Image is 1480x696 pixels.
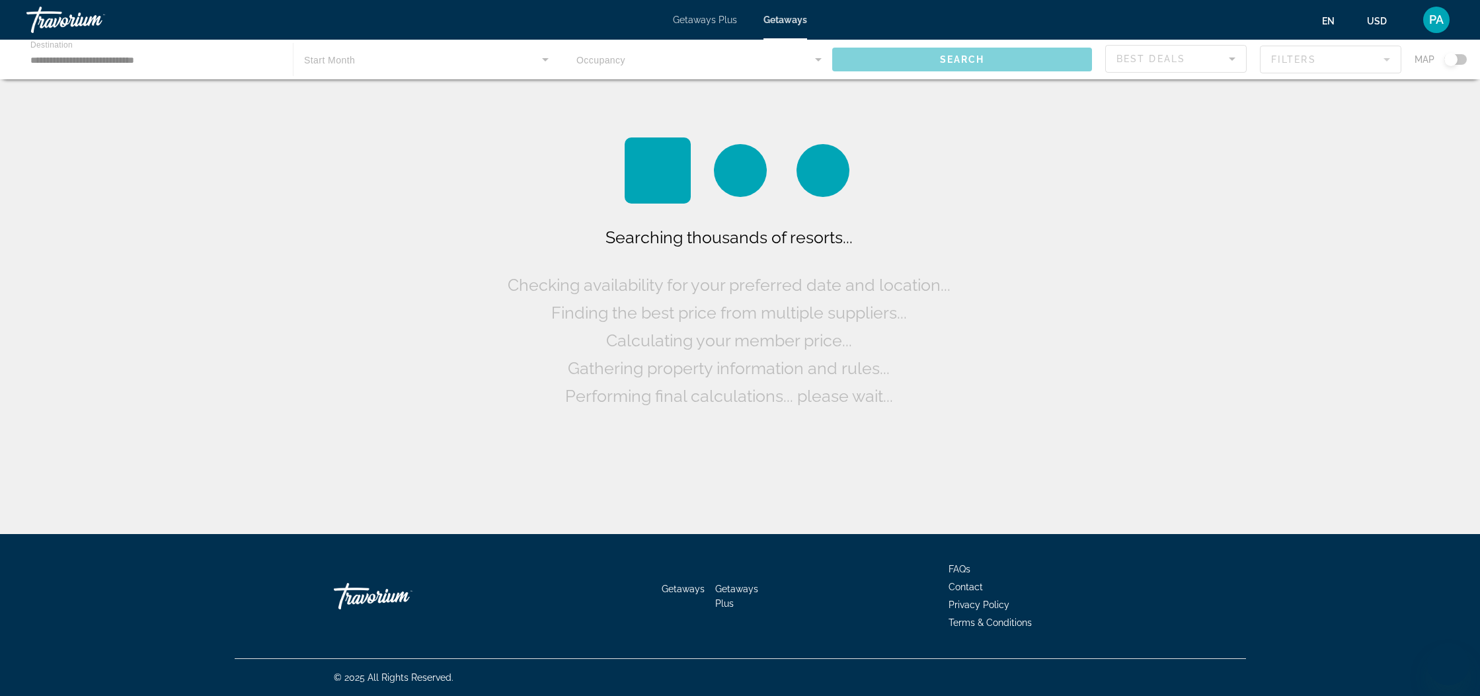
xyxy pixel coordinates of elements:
[662,584,705,594] a: Getaways
[508,275,951,295] span: Checking availability for your preferred date and location...
[949,582,983,592] a: Contact
[605,227,853,247] span: Searching thousands of resorts...
[1367,16,1387,26] span: USD
[949,564,970,574] a: FAQs
[673,15,737,25] a: Getaways Plus
[1322,11,1347,30] button: Change language
[334,672,453,683] span: © 2025 All Rights Reserved.
[949,617,1032,628] a: Terms & Conditions
[568,358,890,378] span: Gathering property information and rules...
[1322,16,1335,26] span: en
[565,386,893,406] span: Performing final calculations... please wait...
[1419,6,1454,34] button: User Menu
[1429,13,1444,26] span: PA
[949,599,1009,610] a: Privacy Policy
[606,330,852,350] span: Calculating your member price...
[26,3,159,37] a: Travorium
[715,584,758,609] a: Getaways Plus
[1367,11,1399,30] button: Change currency
[1427,643,1469,685] iframe: Button to launch messaging window
[763,15,807,25] a: Getaways
[334,576,466,616] a: Travorium
[551,303,907,323] span: Finding the best price from multiple suppliers...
